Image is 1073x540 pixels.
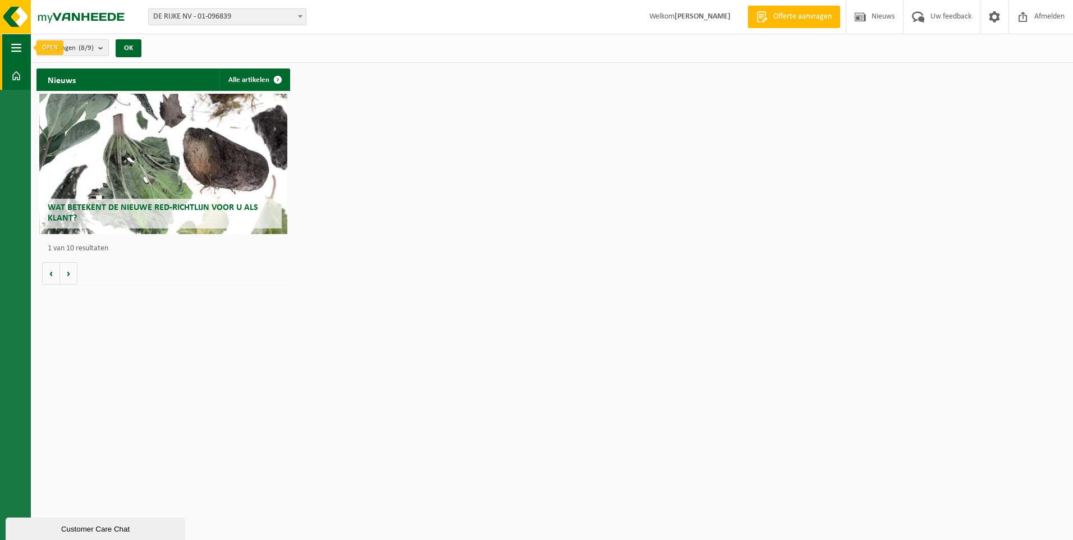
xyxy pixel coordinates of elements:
[6,515,187,540] iframe: chat widget
[675,12,731,21] strong: [PERSON_NAME]
[48,203,258,223] span: Wat betekent de nieuwe RED-richtlijn voor u als klant?
[36,39,109,56] button: Vestigingen(8/9)
[42,262,60,285] button: Vorige
[48,245,285,253] p: 1 van 10 resultaten
[219,68,289,91] a: Alle artikelen
[149,9,306,25] span: DE RIJKE NV - 01-096839
[771,11,834,22] span: Offerte aanvragen
[79,44,94,52] count: (8/9)
[43,40,94,57] span: Vestigingen
[60,262,77,285] button: Volgende
[148,8,306,25] span: DE RIJKE NV - 01-096839
[36,68,87,90] h2: Nieuws
[39,94,288,234] a: Wat betekent de nieuwe RED-richtlijn voor u als klant?
[748,6,840,28] a: Offerte aanvragen
[116,39,141,57] button: OK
